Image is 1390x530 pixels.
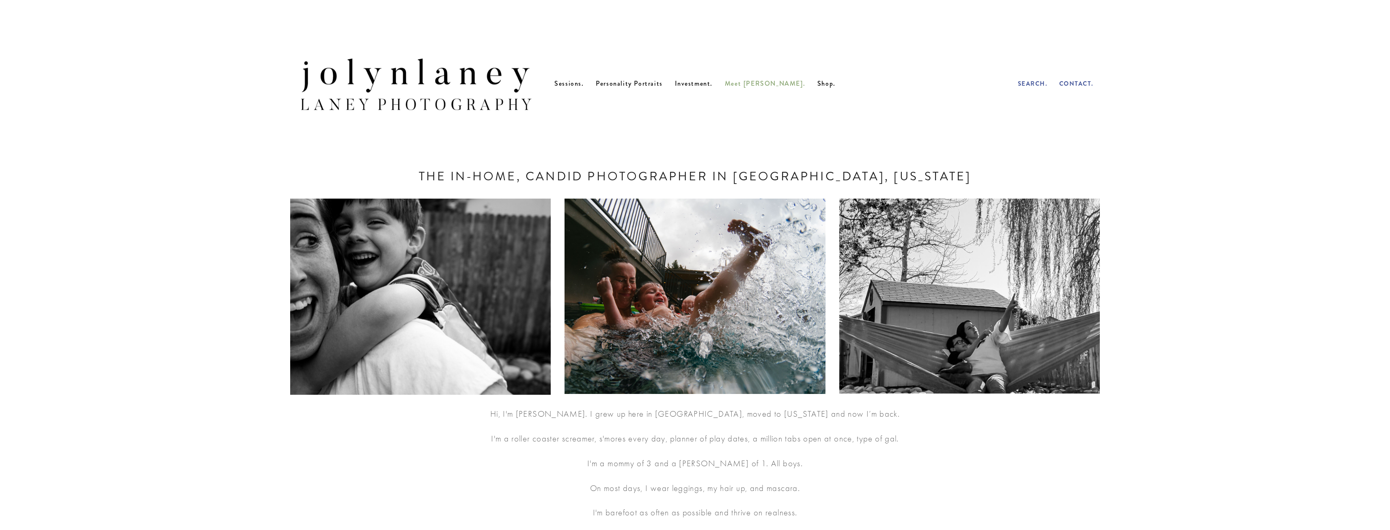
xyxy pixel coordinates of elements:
a: Sessions. [554,79,584,88]
a: Meet [PERSON_NAME]. [725,79,805,88]
a: Investment. [675,79,713,88]
p: I'm a roller coaster screamer, s'mores every day, planner of play dates, a million tabs open at o... [290,433,1100,444]
p: Hi, I'm [PERSON_NAME]. I grew up here in [GEOGRAPHIC_DATA], moved to [US_STATE] and now I’m back. [290,409,1100,420]
a: Personality Portraits [596,79,663,88]
p: I'm barefoot as often as possible and thrive on realness. [290,507,1100,518]
a: Search. [1018,79,1048,88]
img: Jolyn Laney | Laney Photography [290,42,542,126]
p: I'm a mommy of 3 and a [PERSON_NAME] of 1. All boys. [290,458,1100,469]
a: Shop. [817,79,836,88]
p: On most days, I wear leggings, my hair up, and mascara. [290,483,1100,494]
img: _MG_2684.jpg [290,199,551,395]
img: motherwithsoninwater.jpg [565,199,825,394]
h1: The In-home, candid photographer in [GEOGRAPHIC_DATA], [US_STATE] [290,168,1100,185]
img: motherandsoninhammock.jpg [839,199,1100,394]
a: Contact. [1059,79,1094,88]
